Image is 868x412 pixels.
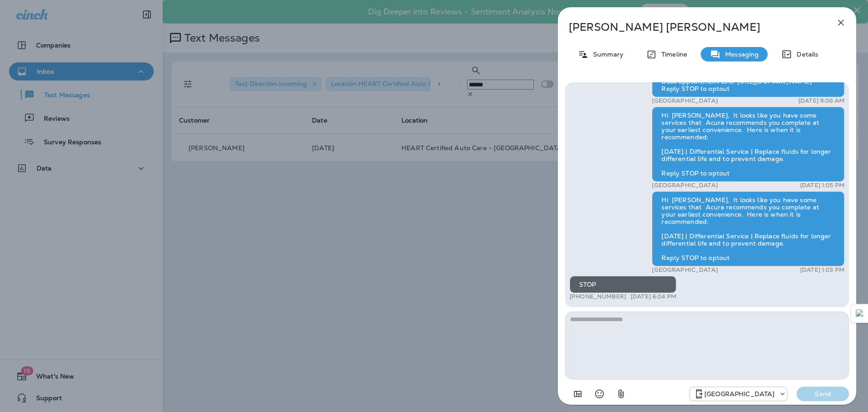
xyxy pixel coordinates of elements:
[652,266,717,274] p: [GEOGRAPHIC_DATA]
[800,182,844,189] p: [DATE] 1:05 PM
[800,266,844,274] p: [DATE] 1:03 PM
[652,182,717,189] p: [GEOGRAPHIC_DATA]
[589,51,623,58] p: Summary
[704,390,774,398] p: [GEOGRAPHIC_DATA]
[631,293,676,300] p: [DATE] 6:04 PM
[570,293,626,300] p: [PHONE_NUMBER]
[590,385,609,403] button: Select an emoji
[569,21,816,33] p: [PERSON_NAME] [PERSON_NAME]
[721,51,759,58] p: Messaging
[856,309,864,317] img: Detect Auto
[652,191,844,266] div: Hi [PERSON_NAME], It looks like you have some services that Acura recommends you complete at your...
[792,51,818,58] p: Details
[652,97,717,104] p: [GEOGRAPHIC_DATA]
[798,97,844,104] p: [DATE] 9:08 AM
[570,276,676,293] div: STOP
[652,107,844,182] div: Hi [PERSON_NAME], It looks like you have some services that Acura recommends you complete at your...
[690,388,787,399] div: +1 (847) 262-3704
[657,51,687,58] p: Timeline
[569,385,587,403] button: Add in a premade template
